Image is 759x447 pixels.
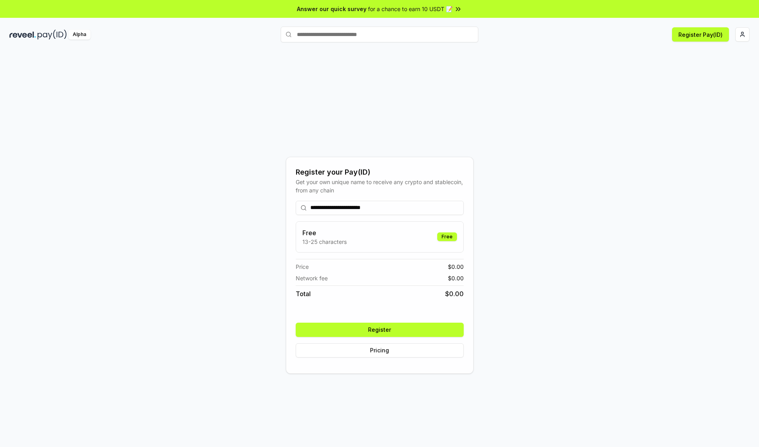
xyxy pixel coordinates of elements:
[302,228,347,238] h3: Free
[302,238,347,246] p: 13-25 characters
[296,178,464,194] div: Get your own unique name to receive any crypto and stablecoin, from any chain
[38,30,67,40] img: pay_id
[437,232,457,241] div: Free
[296,323,464,337] button: Register
[9,30,36,40] img: reveel_dark
[672,27,729,42] button: Register Pay(ID)
[445,289,464,299] span: $ 0.00
[296,289,311,299] span: Total
[296,262,309,271] span: Price
[68,30,91,40] div: Alpha
[296,343,464,358] button: Pricing
[297,5,366,13] span: Answer our quick survey
[296,274,328,282] span: Network fee
[368,5,453,13] span: for a chance to earn 10 USDT 📝
[448,262,464,271] span: $ 0.00
[448,274,464,282] span: $ 0.00
[296,167,464,178] div: Register your Pay(ID)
